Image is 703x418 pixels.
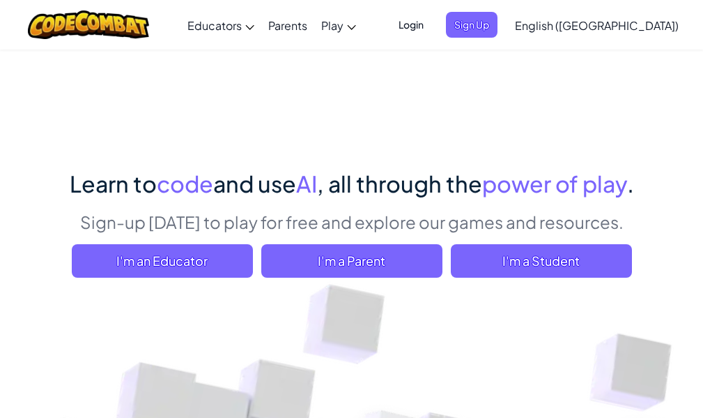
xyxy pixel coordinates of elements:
span: power of play [482,170,627,197]
a: I'm a Parent [261,244,442,278]
button: I'm a Student [451,244,632,278]
a: I'm an Educator [72,244,253,278]
a: English ([GEOGRAPHIC_DATA]) [508,6,686,44]
a: Play [314,6,363,44]
img: CodeCombat logo [28,10,150,39]
span: , all through the [317,170,482,197]
span: AI [296,170,317,197]
a: Parents [261,6,314,44]
span: English ([GEOGRAPHIC_DATA]) [515,18,679,33]
button: Login [390,12,432,38]
span: Educators [187,18,242,33]
span: Play [321,18,343,33]
span: . [627,170,634,197]
a: Educators [180,6,261,44]
button: Sign Up [446,12,497,38]
span: Learn to [70,170,157,197]
span: and use [213,170,296,197]
p: Sign-up [DATE] to play for free and explore our games and resources. [70,210,634,234]
span: code [157,170,213,197]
